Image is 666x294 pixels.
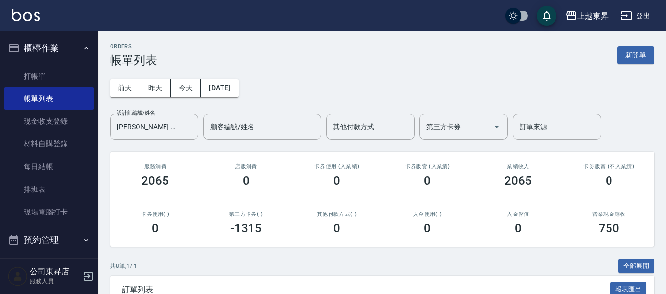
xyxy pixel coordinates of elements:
button: save [537,6,556,26]
h3: 服務消費 [122,163,189,170]
label: 設計師編號/姓名 [117,109,155,117]
button: 全部展開 [618,259,655,274]
button: 昨天 [140,79,171,97]
h2: 卡券販賣 (入業績) [394,163,461,170]
button: 前天 [110,79,140,97]
a: 現場電腦打卡 [4,201,94,223]
h2: 入金使用(-) [394,211,461,217]
button: 今天 [171,79,201,97]
div: 上越東昇 [577,10,609,22]
a: 材料自購登錄 [4,133,94,155]
a: 現金收支登錄 [4,110,94,133]
h3: 帳單列表 [110,53,157,67]
a: 每日結帳 [4,156,94,178]
h3: 0 [424,221,431,235]
h2: 卡券使用(-) [122,211,189,217]
button: Open [489,119,504,134]
h3: 750 [599,221,619,235]
a: 報表匯出 [610,284,647,294]
h3: 2065 [141,174,169,187]
button: 報表及分析 [4,253,94,278]
p: 服務人員 [30,277,80,286]
a: 排班表 [4,178,94,201]
h2: 營業現金應收 [575,211,642,217]
h2: 第三方卡券(-) [213,211,280,217]
h2: ORDERS [110,43,157,50]
h3: 0 [333,221,340,235]
h2: 入金儲值 [485,211,552,217]
h3: 0 [515,221,522,235]
h2: 店販消費 [213,163,280,170]
button: 新開單 [617,46,654,64]
h3: 0 [152,221,159,235]
h3: 0 [424,174,431,187]
h3: 2065 [504,174,532,187]
h2: 其他付款方式(-) [303,211,370,217]
button: 預約管理 [4,227,94,253]
p: 共 8 筆, 1 / 1 [110,262,137,270]
a: 新開單 [617,50,654,59]
a: 帳單列表 [4,87,94,110]
button: 櫃檯作業 [4,35,94,61]
img: Logo [12,9,40,21]
button: [DATE] [201,79,238,97]
h2: 卡券使用 (入業績) [303,163,370,170]
h3: 0 [333,174,340,187]
h5: 公司東昇店 [30,267,80,277]
h3: -1315 [230,221,262,235]
button: 上越東昇 [561,6,612,26]
img: Person [8,267,28,286]
h2: 業績收入 [485,163,552,170]
button: 登出 [616,7,654,25]
a: 打帳單 [4,65,94,87]
h3: 0 [243,174,250,187]
h2: 卡券販賣 (不入業績) [575,163,642,170]
h3: 0 [606,174,612,187]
